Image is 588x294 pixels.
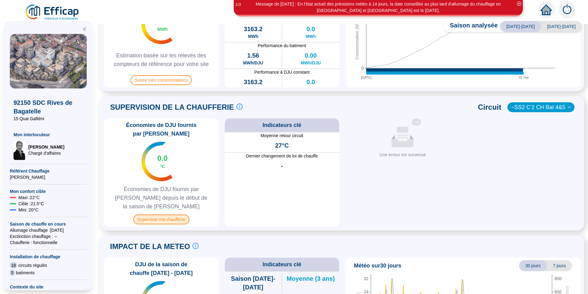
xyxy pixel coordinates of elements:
[243,60,263,66] span: MWh/DJU
[236,104,243,110] span: info-circle
[106,185,216,211] span: Économies de DJU fournis par [PERSON_NAME] depuis le début de la saison de [PERSON_NAME]
[511,103,571,112] span: ~SS2 C'2 CH Bat 4&5
[225,133,340,139] span: Moyenne retour circuit
[558,1,576,18] img: alerts
[18,262,47,268] span: circuits régulés
[10,233,87,239] span: Exctinction chauffage : --
[106,51,216,68] span: Estimation basée sur les relevés des compteurs de référence pour votre site
[28,144,64,150] span: [PERSON_NAME]
[10,174,87,180] span: [PERSON_NAME]
[517,2,521,6] span: close-circle
[225,274,282,292] span: Saison [DATE]-[DATE]
[225,43,340,49] span: Performance du batiment
[157,153,168,163] span: 0.0
[275,141,289,150] span: 27°C
[110,242,190,251] span: IMPACT DE LA METEO
[225,69,340,75] span: Performance à DJU constant
[306,78,315,86] span: 0.0
[10,227,87,233] span: Allumage chauffage : [DATE]
[287,274,335,283] span: Moyenne (3 ans)
[157,26,168,32] span: MWh
[306,33,316,39] span: MWh
[263,260,301,269] span: Indicateurs clé
[547,260,572,271] span: 7 jours
[18,194,40,201] span: Maxi : 22 °C
[14,140,26,160] img: Chargé d'affaires
[133,214,189,224] span: Superviser ma chaufferie
[248,33,258,39] span: MWh
[305,51,317,60] span: 0.00
[130,75,192,85] span: Suivre mes consommations
[28,150,64,156] span: Chargé d'affaires
[361,76,372,79] tspan: [DATE]
[355,17,360,60] tspan: Consommation (MWh)
[235,1,522,14] div: Message de [DATE] : En l'état actuel des prévisions météo à 14 jours, la date conseillée au plus ...
[281,161,283,170] span: -
[554,276,562,281] tspan: 800
[106,260,216,277] span: DJU de la saison de chauffe [DATE] - [DATE]
[518,76,529,79] tspan: 31 mai
[306,86,316,92] span: MWh
[14,132,83,138] span: Mon interlocuteur
[361,66,364,71] tspan: 0
[348,152,458,158] div: Une erreur est survenue
[25,4,80,21] img: efficap energie logo
[541,4,552,15] span: home
[500,21,541,32] span: [DATE]-[DATE]
[244,78,263,86] span: 3163.2
[364,276,368,281] tspan: 32
[567,105,571,109] span: down
[244,25,263,33] span: 3163.2
[10,270,15,276] span: 5
[10,188,87,194] span: Mon confort cible
[18,207,38,213] span: Mini : 20 °C
[444,21,498,32] span: Saison analysée
[247,51,259,60] span: 1.56
[110,102,234,112] span: SUPERVISION DE LA CHAUFFERIE
[18,201,44,207] span: Cible : 21.5 °C
[478,102,501,112] span: Circuit
[301,60,321,66] span: MWh/DJU
[160,163,165,169] span: °C
[263,121,301,129] span: Indicateurs clé
[82,27,87,31] span: double-left
[248,86,258,92] span: MWh
[10,254,87,260] span: Installation de chauffage
[193,243,199,249] span: info-circle
[10,262,17,268] span: 18
[141,142,173,181] img: indicateur températures
[16,270,35,276] span: batiments
[10,168,87,174] span: Référent Chauffage
[14,116,83,122] span: 15 Quai Galliéni
[541,21,582,32] span: [DATE]-[DATE]
[354,261,401,270] span: Météo sur 30 jours
[306,25,315,33] span: 0.0
[519,260,547,271] span: 30 jours
[225,153,340,159] span: Dernier changement de loi de chauffe
[106,121,216,138] span: Économies de DJU fournis par [PERSON_NAME]
[141,5,173,44] img: indicateur températures
[10,284,87,290] span: Contexte du site
[235,2,241,7] i: 1 / 3
[10,239,87,246] span: Chaufferie : fonctionnelle
[10,221,87,227] span: Saison de chauffe en cours
[14,98,83,116] span: 92150 SDC Rives de Bagatelle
